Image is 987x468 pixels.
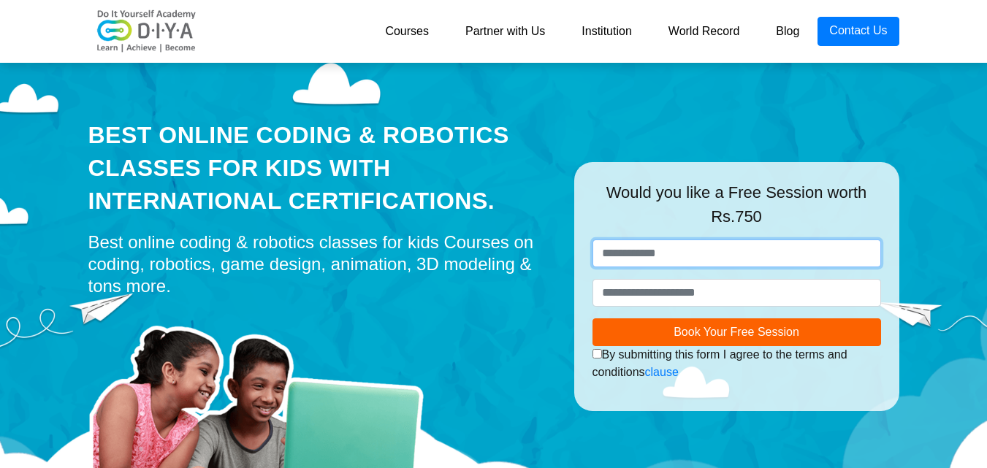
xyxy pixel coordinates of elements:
[650,17,758,46] a: World Record
[563,17,649,46] a: Institution
[447,17,563,46] a: Partner with Us
[818,17,899,46] a: Contact Us
[674,326,799,338] span: Book Your Free Session
[592,346,881,381] div: By submitting this form I agree to the terms and conditions
[88,9,205,53] img: logo-v2.png
[88,231,552,297] div: Best online coding & robotics classes for kids Courses on coding, robotics, game design, animatio...
[88,119,552,217] div: Best Online Coding & Robotics Classes for kids with International Certifications.
[758,17,818,46] a: Blog
[592,318,881,346] button: Book Your Free Session
[645,366,679,378] a: clause
[367,17,447,46] a: Courses
[592,180,881,239] div: Would you like a Free Session worth Rs.750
